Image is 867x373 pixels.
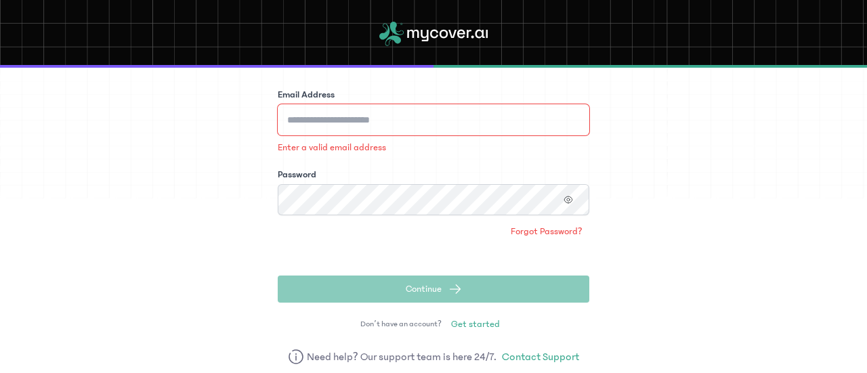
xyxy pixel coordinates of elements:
span: Forgot Password? [511,225,583,238]
button: Continue [278,276,589,303]
a: Forgot Password? [504,221,589,242]
span: Get started [451,317,500,331]
span: Need help? Our support team is here 24/7. [307,349,497,365]
a: Get started [444,313,507,335]
p: Enter a valid email address [278,141,589,154]
span: Don’t have an account? [360,319,442,330]
label: Password [278,168,316,181]
span: Continue [406,282,442,296]
a: Contact Support [502,349,579,365]
label: Email Address [278,88,335,102]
